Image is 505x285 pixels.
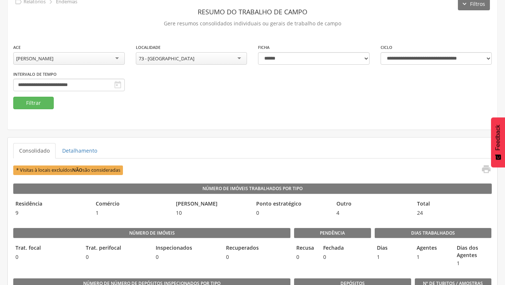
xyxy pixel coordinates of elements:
span: 0 [153,253,220,261]
legend: [PERSON_NAME] [174,200,250,209]
a: Detalhamento [56,143,103,158]
span: 0 [224,253,290,261]
legend: Recusa [294,244,317,253]
span: 10 [174,209,250,217]
legend: Comércio [93,200,170,209]
legend: Pendência [294,228,371,238]
i:  [481,164,491,174]
b: NÃO [72,167,82,173]
label: Ficha [258,44,269,50]
legend: Outro [334,200,411,209]
span: 0 [84,253,150,261]
p: Gere resumos consolidados individuais ou gerais de trabalho de campo [13,18,492,29]
span: 1 [455,260,491,267]
span: * Visitas à locais excluídos são consideradas [13,165,123,175]
label: Ciclo [381,44,392,50]
legend: Dias [375,244,411,253]
span: 9 [13,209,90,217]
span: 4 [334,209,411,217]
span: 24 [415,209,491,217]
legend: Número de Imóveis Trabalhados por Tipo [13,184,492,194]
span: 0 [13,253,80,261]
div: 73 - [GEOGRAPHIC_DATA] [139,55,194,62]
header: Resumo do Trabalho de Campo [13,5,492,18]
legend: Trat. perifocal [84,244,150,253]
legend: Trat. focal [13,244,80,253]
legend: Inspecionados [153,244,220,253]
button: Feedback - Mostrar pesquisa [491,117,505,167]
legend: Ponto estratégico [254,200,331,209]
label: Intervalo de Tempo [13,71,57,77]
a:  [477,164,491,176]
i:  [113,81,122,89]
span: 1 [93,209,170,217]
div: [PERSON_NAME] [16,55,53,62]
span: 0 [321,253,344,261]
span: 0 [254,209,331,217]
label: Localidade [136,44,160,50]
legend: Dias Trabalhados [375,228,491,238]
legend: Recuperados [224,244,290,253]
legend: Agentes [414,244,451,253]
label: ACE [13,44,21,50]
span: 1 [414,253,451,261]
span: 1 [375,253,411,261]
legend: Número de imóveis [13,228,290,238]
legend: Residência [13,200,90,209]
a: Consolidado [13,143,56,158]
button: Filtrar [13,97,54,109]
legend: Fechada [321,244,344,253]
legend: Total [415,200,491,209]
span: Feedback [495,125,501,150]
legend: Dias dos Agentes [455,244,491,259]
span: 0 [294,253,317,261]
